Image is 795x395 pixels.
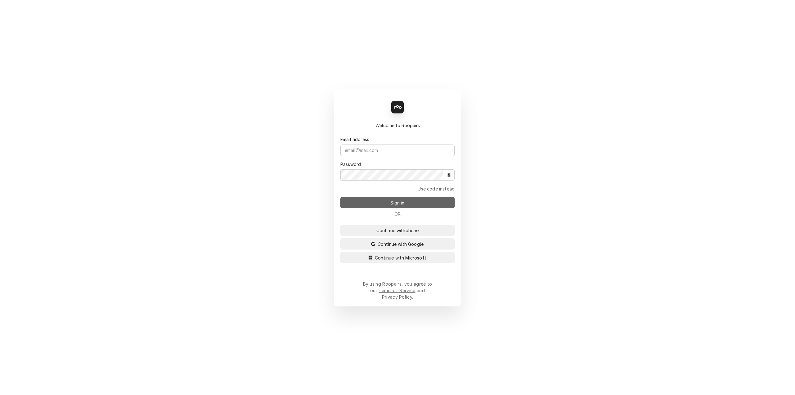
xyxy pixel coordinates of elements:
[376,241,425,247] span: Continue with Google
[389,200,406,206] span: Sign in
[375,227,420,234] span: Continue with phone
[340,145,455,156] input: email@mail.com
[374,255,428,261] span: Continue with Microsoft
[340,252,455,263] button: Continue with Microsoft
[340,225,455,236] button: Continue withphone
[363,281,432,300] div: By using Roopairs, you agree to our and .
[418,186,455,192] a: Go to Email and code form
[379,288,415,293] a: Terms of Service
[382,294,412,300] a: Privacy Policy
[340,161,361,168] label: Password
[340,238,455,250] button: Continue with Google
[340,197,455,208] button: Sign in
[340,136,369,143] label: Email address
[340,122,455,129] div: Welcome to Roopairs
[340,211,455,217] div: Or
